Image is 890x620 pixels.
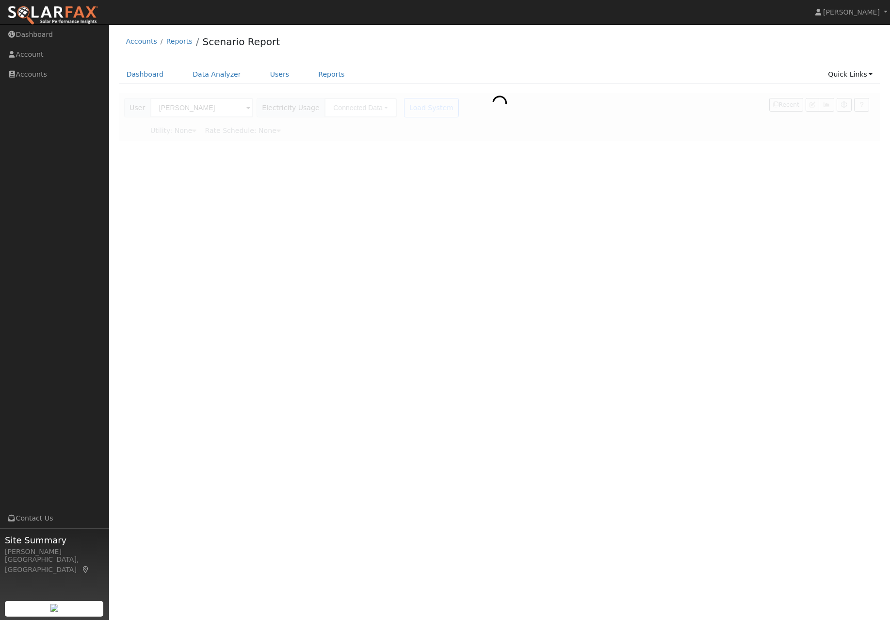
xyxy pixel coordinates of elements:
a: Dashboard [119,65,171,83]
a: Reports [166,37,193,45]
a: Quick Links [821,65,880,83]
img: SolarFax [7,5,98,26]
a: Users [263,65,297,83]
a: Accounts [126,37,157,45]
span: [PERSON_NAME] [823,8,880,16]
a: Reports [311,65,352,83]
a: Scenario Report [202,36,280,48]
a: Map [81,566,90,573]
a: Data Analyzer [185,65,248,83]
span: Site Summary [5,534,104,547]
img: retrieve [50,604,58,612]
div: [GEOGRAPHIC_DATA], [GEOGRAPHIC_DATA] [5,555,104,575]
div: [PERSON_NAME] [5,547,104,557]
